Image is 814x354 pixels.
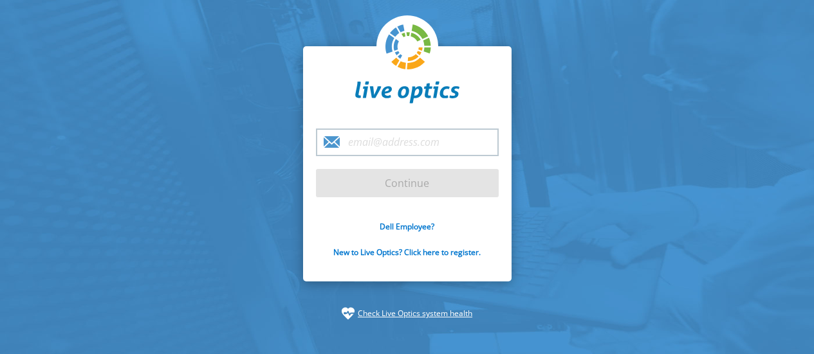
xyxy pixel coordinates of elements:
[333,247,481,258] a: New to Live Optics? Click here to register.
[385,24,432,71] img: liveoptics-logo.svg
[355,81,459,104] img: liveoptics-word.svg
[380,221,434,232] a: Dell Employee?
[316,128,499,156] input: email@address.com
[342,307,355,320] img: status-check-icon.svg
[358,307,472,320] a: Check Live Optics system health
